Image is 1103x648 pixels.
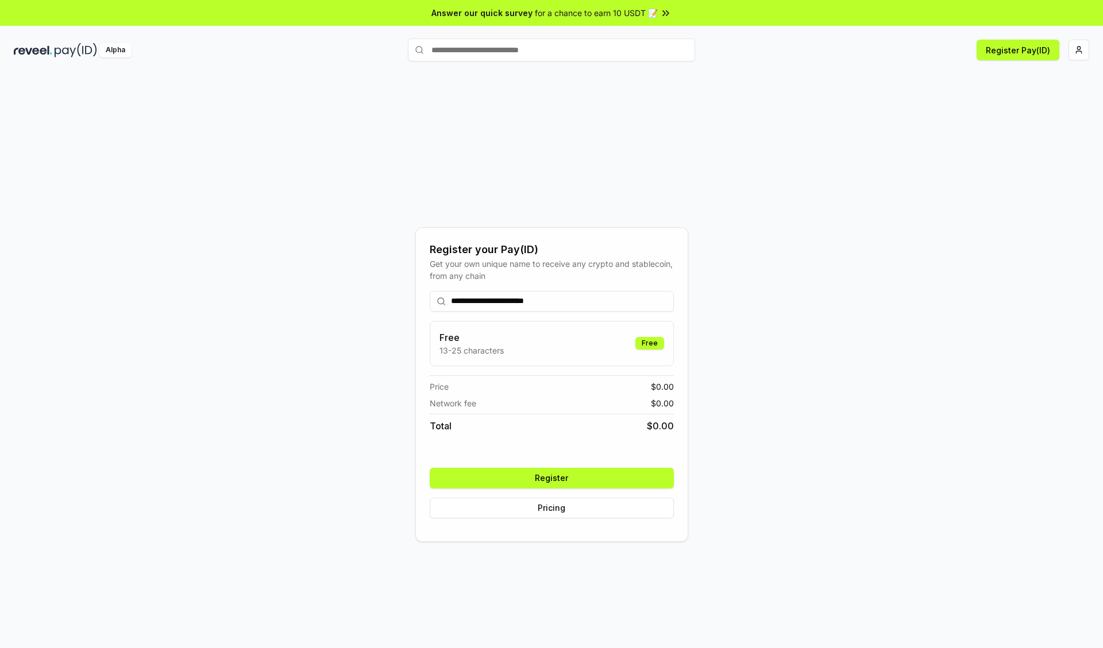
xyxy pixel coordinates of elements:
[439,331,504,344] h3: Free
[55,43,97,57] img: pay_id
[635,337,664,350] div: Free
[430,498,674,518] button: Pricing
[651,397,674,409] span: $ 0.00
[430,419,452,433] span: Total
[14,43,52,57] img: reveel_dark
[430,258,674,282] div: Get your own unique name to receive any crypto and stablecoin, from any chain
[439,344,504,356] p: 13-25 characters
[431,7,533,19] span: Answer our quick survey
[430,381,449,393] span: Price
[99,43,132,57] div: Alpha
[430,468,674,488] button: Register
[430,242,674,258] div: Register your Pay(ID)
[977,40,1059,60] button: Register Pay(ID)
[535,7,658,19] span: for a chance to earn 10 USDT 📝
[430,397,476,409] span: Network fee
[651,381,674,393] span: $ 0.00
[647,419,674,433] span: $ 0.00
